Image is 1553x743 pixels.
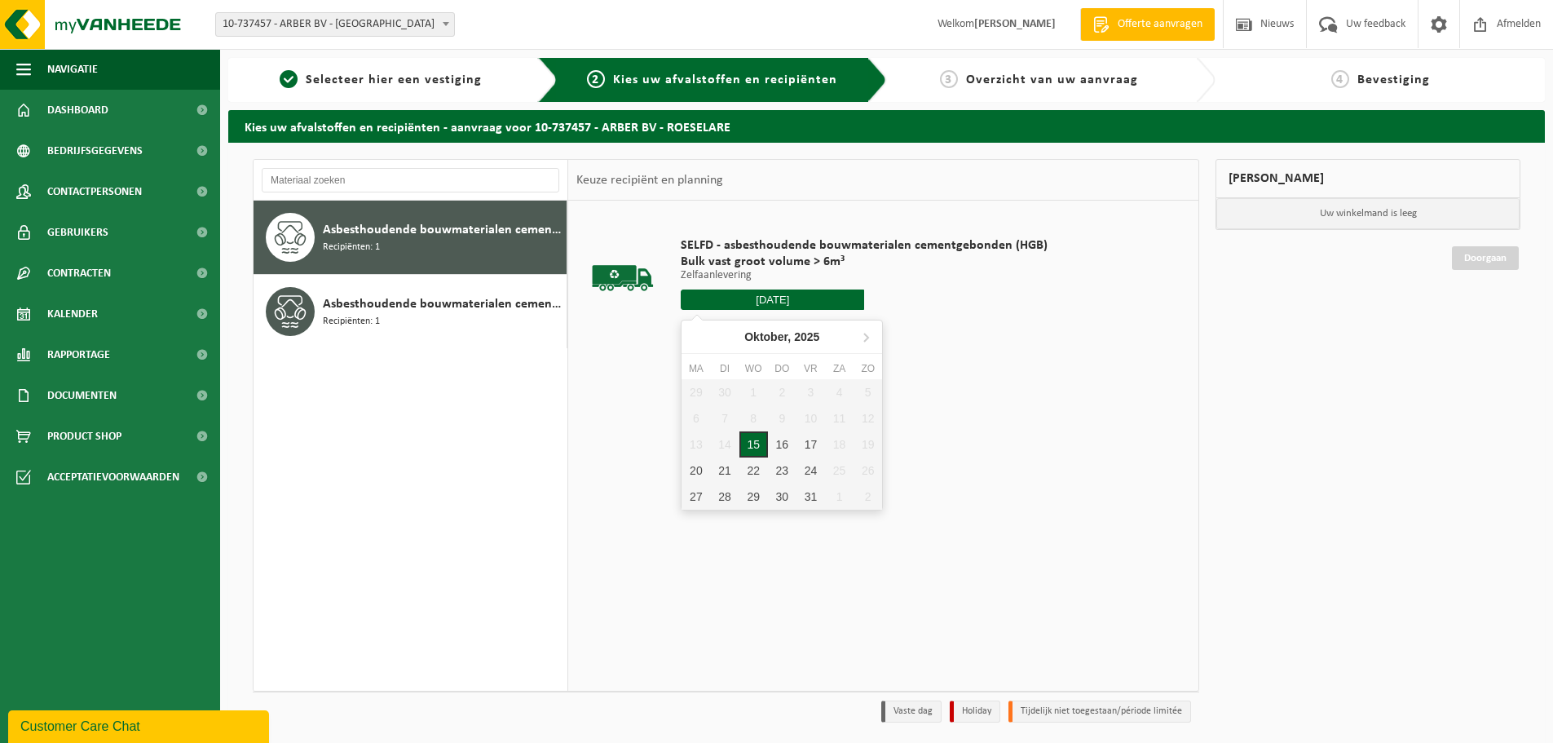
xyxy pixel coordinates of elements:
[587,70,605,88] span: 2
[739,431,768,458] div: 15
[254,275,567,348] button: Asbesthoudende bouwmaterialen cementgebonden met isolatie(hechtgebonden) Recipiënten: 1
[254,201,567,275] button: Asbesthoudende bouwmaterialen cementgebonden (hechtgebonden) Recipiënten: 1
[950,701,1000,723] li: Holiday
[1114,16,1207,33] span: Offerte aanvragen
[47,294,98,334] span: Kalender
[681,290,864,310] input: Selecteer datum
[681,237,1048,254] span: SELFD - asbesthoudende bouwmaterialen cementgebonden (HGB)
[794,331,819,343] i: 2025
[47,334,110,375] span: Rapportage
[768,484,796,510] div: 30
[568,160,731,201] div: Keuze recipiënt en planning
[681,270,1048,281] p: Zelfaanlevering
[739,484,768,510] div: 29
[710,360,739,377] div: di
[796,360,825,377] div: vr
[47,90,108,130] span: Dashboard
[1331,70,1349,88] span: 4
[613,73,837,86] span: Kies uw afvalstoffen en recipiënten
[974,18,1056,30] strong: [PERSON_NAME]
[1215,159,1520,198] div: [PERSON_NAME]
[47,130,143,171] span: Bedrijfsgegevens
[881,701,942,723] li: Vaste dag
[1216,198,1520,229] p: Uw winkelmand is leeg
[796,431,825,458] div: 17
[966,73,1138,86] span: Overzicht van uw aanvraag
[940,70,958,88] span: 3
[1008,701,1191,723] li: Tijdelijk niet toegestaan/période limitée
[47,375,117,416] span: Documenten
[47,212,108,253] span: Gebruikers
[323,220,563,240] span: Asbesthoudende bouwmaterialen cementgebonden (hechtgebonden)
[215,12,455,37] span: 10-737457 - ARBER BV - ROESELARE
[262,168,559,192] input: Materiaal zoeken
[228,110,1545,142] h2: Kies uw afvalstoffen en recipiënten - aanvraag voor 10-737457 - ARBER BV - ROESELARE
[323,240,380,255] span: Recipiënten: 1
[47,253,111,294] span: Contracten
[796,484,825,510] div: 31
[796,458,825,484] div: 24
[1357,73,1430,86] span: Bevestiging
[47,416,121,457] span: Product Shop
[1452,246,1519,270] a: Doorgaan
[47,171,142,212] span: Contactpersonen
[236,70,525,90] a: 1Selecteer hier een vestiging
[739,360,768,377] div: wo
[323,314,380,329] span: Recipiënten: 1
[739,458,768,484] div: 22
[768,458,796,484] div: 23
[8,707,272,743] iframe: chat widget
[682,458,710,484] div: 20
[682,484,710,510] div: 27
[738,324,826,350] div: Oktober,
[216,13,454,36] span: 10-737457 - ARBER BV - ROESELARE
[47,49,98,90] span: Navigatie
[710,484,739,510] div: 28
[768,360,796,377] div: do
[681,254,1048,270] span: Bulk vast groot volume > 6m³
[825,360,854,377] div: za
[682,360,710,377] div: ma
[47,457,179,498] span: Acceptatievoorwaarden
[306,73,482,86] span: Selecteer hier een vestiging
[280,70,298,88] span: 1
[854,360,882,377] div: zo
[768,431,796,458] div: 16
[710,458,739,484] div: 21
[1080,8,1215,41] a: Offerte aanvragen
[323,294,563,314] span: Asbesthoudende bouwmaterialen cementgebonden met isolatie(hechtgebonden)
